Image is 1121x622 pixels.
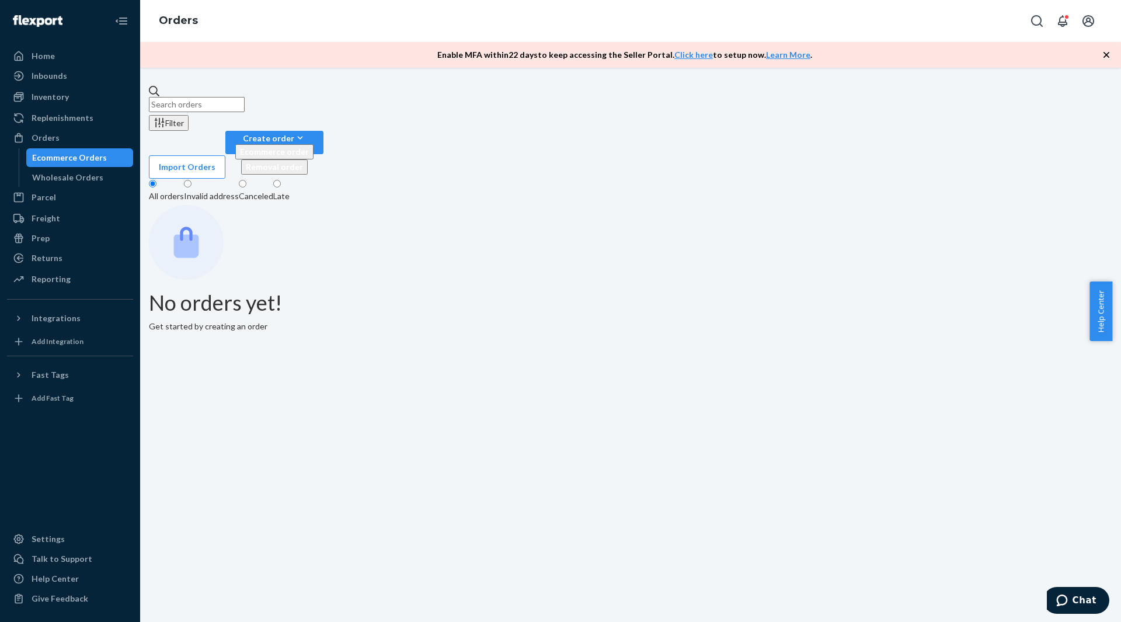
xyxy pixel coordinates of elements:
div: Replenishments [32,112,93,124]
div: Help Center [32,573,79,585]
a: Returns [7,249,133,267]
div: Wholesale Orders [32,172,103,183]
span: Removal order [246,162,303,172]
div: Reporting [32,273,71,285]
a: Parcel [7,188,133,207]
div: Fast Tags [32,369,69,381]
div: Give Feedback [32,593,88,604]
input: Canceled [239,180,246,187]
a: Orders [159,14,198,27]
button: Open account menu [1077,9,1100,33]
div: Parcel [32,192,56,203]
div: Orders [32,132,60,144]
a: Reporting [7,270,133,289]
a: Add Integration [7,332,133,351]
input: Search orders [149,97,245,112]
p: Get started by creating an order [149,321,1112,332]
button: Close Navigation [110,9,133,33]
div: Add Fast Tag [32,393,74,403]
a: Ecommerce Orders [26,148,134,167]
h1: No orders yet! [149,291,1112,315]
div: Settings [32,533,65,545]
a: Inventory [7,88,133,106]
div: Prep [32,232,50,244]
button: Open Search Box [1025,9,1049,33]
a: Home [7,47,133,65]
div: Invalid address [184,190,239,202]
img: Empty list [149,205,224,280]
div: Integrations [32,312,81,324]
a: Freight [7,209,133,228]
button: Talk to Support [7,550,133,568]
a: Help Center [7,569,133,588]
span: Ecommerce order [240,147,309,157]
button: Create orderEcommerce orderRemoval order [225,131,323,154]
div: Add Integration [32,336,83,346]
button: Ecommerce order [235,144,314,159]
button: Removal order [241,159,308,175]
input: All orders [149,180,156,187]
a: Add Fast Tag [7,389,133,408]
input: Invalid address [184,180,192,187]
img: Flexport logo [13,15,62,27]
div: Freight [32,213,60,224]
button: Give Feedback [7,589,133,608]
button: Fast Tags [7,366,133,384]
ol: breadcrumbs [149,4,207,38]
a: Replenishments [7,109,133,127]
button: Import Orders [149,155,225,179]
button: Help Center [1089,282,1112,341]
div: All orders [149,190,184,202]
div: Returns [32,252,62,264]
a: Learn More [766,50,810,60]
a: Prep [7,229,133,248]
div: Canceled [239,190,273,202]
input: Late [273,180,281,187]
button: Filter [149,115,189,131]
a: Inbounds [7,67,133,85]
div: Inbounds [32,70,67,82]
a: Orders [7,128,133,147]
div: Home [32,50,55,62]
a: Click here [674,50,713,60]
button: Open notifications [1051,9,1074,33]
div: Late [273,190,290,202]
a: Wholesale Orders [26,168,134,187]
a: Settings [7,530,133,548]
iframe: Opens a widget where you can chat to one of our agents [1047,587,1109,616]
button: Integrations [7,309,133,328]
div: Filter [154,117,184,129]
p: Enable MFA within 22 days to keep accessing the Seller Portal. to setup now. . [437,49,812,61]
div: Inventory [32,91,69,103]
div: Talk to Support [32,553,92,565]
div: Ecommerce Orders [32,152,107,164]
div: Create order [235,132,314,144]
